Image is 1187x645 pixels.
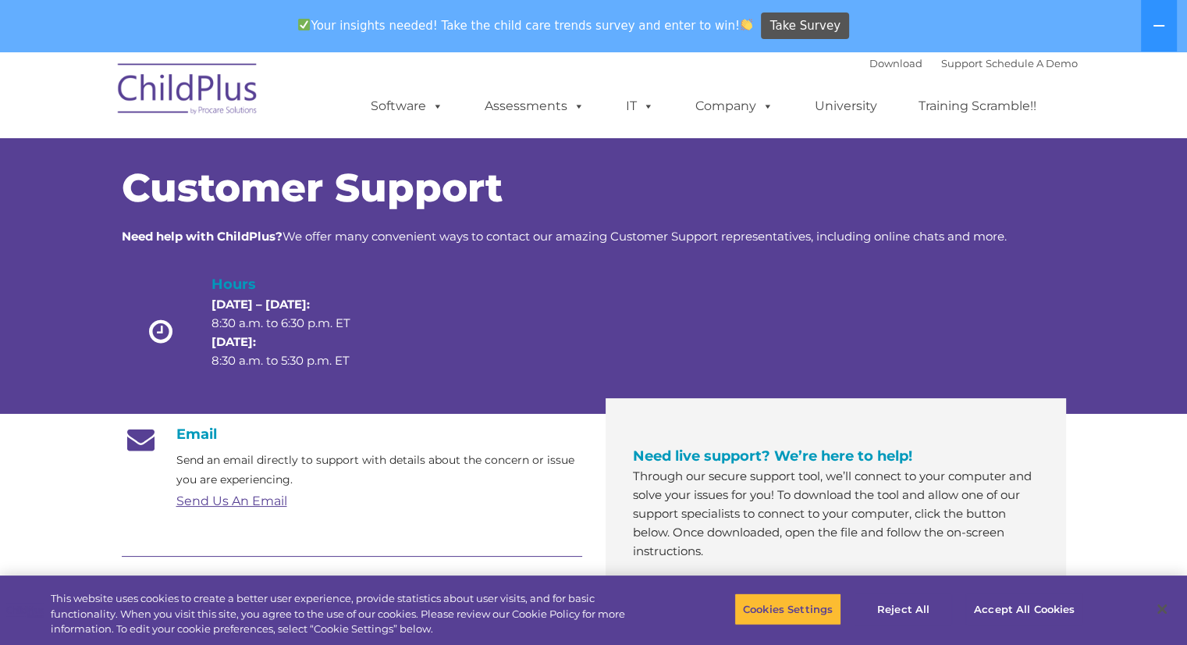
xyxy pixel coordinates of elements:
[799,91,893,122] a: University
[176,494,287,508] a: Send Us An Email
[761,12,849,40] a: Take Survey
[869,57,922,69] a: Download
[741,19,752,30] img: 👏
[211,273,377,295] h4: Hours
[903,91,1052,122] a: Training Scramble!!
[855,593,952,625] button: Reject All
[292,10,759,41] span: Your insights needed! Take the child care trends survey and enter to win!
[211,295,377,370] p: 8:30 a.m. to 6:30 p.m. ET 8:30 a.m. to 5:30 p.m. ET
[176,451,582,490] p: Send an email directly to support with details about the concern or issue you are experiencing.
[211,334,256,349] strong: [DATE]:
[469,91,600,122] a: Assessments
[941,57,983,69] a: Support
[633,447,912,465] span: Need live support? We’re here to help!
[122,426,582,443] h4: Email
[298,19,310,30] img: ✅
[211,297,310,312] strong: [DATE] – [DATE]:
[51,591,653,637] div: This website uses cookies to create a better user experience, provide statistics about user visit...
[680,91,789,122] a: Company
[986,57,1078,69] a: Schedule A Demo
[355,91,459,122] a: Software
[869,57,1078,69] font: |
[734,593,841,625] button: Cookies Settings
[122,229,1007,244] span: We offer many convenient ways to contact our amazing Customer Support representatives, including ...
[122,229,283,244] strong: Need help with ChildPlus?
[110,52,266,130] img: ChildPlus by Procare Solutions
[1145,592,1179,626] button: Close
[770,12,840,40] span: Take Survey
[633,467,1039,561] p: Through our secure support tool, we’ll connect to your computer and solve your issues for you! To...
[965,593,1083,625] button: Accept All Cookies
[122,164,503,212] span: Customer Support
[610,91,670,122] a: IT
